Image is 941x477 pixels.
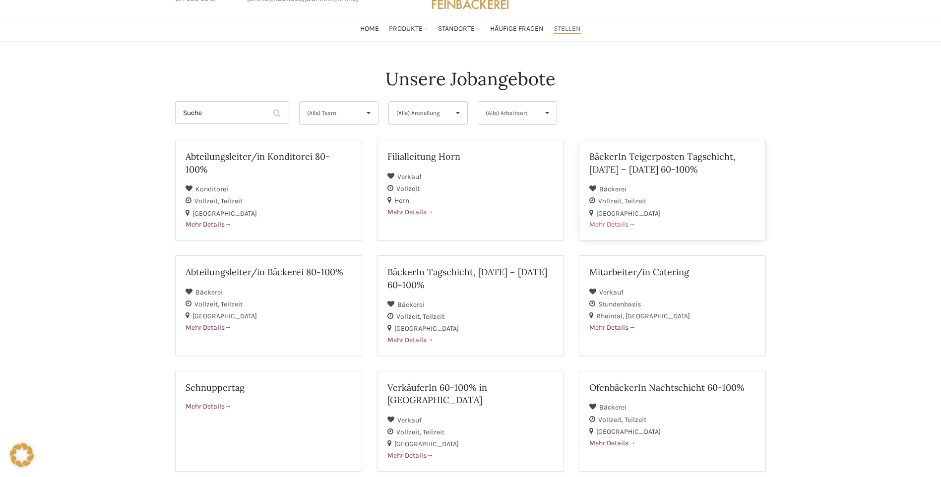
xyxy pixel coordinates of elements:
[387,451,434,460] span: Mehr Details
[438,19,480,39] a: Standorte
[186,266,352,278] h2: Abteilungsleiter/in Bäckerei 80-100%
[360,24,379,34] span: Home
[598,197,625,205] span: Vollzeit
[579,255,766,356] a: Mitarbeiter/in Catering Verkauf Stundenbasis Rheintal [GEOGRAPHIC_DATA] Mehr Details
[589,439,635,447] span: Mehr Details
[448,102,467,124] span: ▾
[175,255,362,356] a: Abteilungsleiter/in Bäckerei 80-100% Bäckerei Vollzeit Teilzeit [GEOGRAPHIC_DATA] Mehr Details
[387,208,434,216] span: Mehr Details
[490,19,544,39] a: Häufige Fragen
[387,150,554,163] h2: Filialleitung Horn
[175,140,362,240] a: Abteilungsleiter/in Konditorei 80-100% Konditorei Vollzeit Teilzeit [GEOGRAPHIC_DATA] Mehr Details
[625,416,646,424] span: Teilzeit
[394,324,459,333] span: [GEOGRAPHIC_DATA]
[377,140,564,240] a: Filialleitung Horn Verkauf Vollzeit Horn Mehr Details
[221,197,243,205] span: Teilzeit
[396,184,420,193] span: Vollzeit
[385,66,556,91] h4: Unsere Jobangebote
[170,19,771,39] div: Main navigation
[486,102,533,124] span: (Alle) Arbeitsort
[589,220,635,229] span: Mehr Details
[596,209,661,218] span: [GEOGRAPHIC_DATA]
[589,381,755,394] h2: OfenbäckerIn Nachtschicht 60-100%
[396,312,423,321] span: Vollzeit
[192,209,257,218] span: [GEOGRAPHIC_DATA]
[490,24,544,34] span: Häufige Fragen
[186,150,352,175] h2: Abteilungsleiter/in Konditorei 80-100%
[377,255,564,356] a: BäckerIn Tagschicht, [DATE] – [DATE] 60-100% Bäckerei Vollzeit Teilzeit [GEOGRAPHIC_DATA] Mehr De...
[387,381,554,406] h2: VerkäuferIn 60-100% in [GEOGRAPHIC_DATA]
[397,416,422,424] span: Verkauf
[423,312,444,321] span: Teilzeit
[596,312,626,320] span: Rheintal
[387,336,434,344] span: Mehr Details
[397,173,422,181] span: Verkauf
[579,140,766,240] a: BäckerIn Teigerposten Tagschicht, [DATE] – [DATE] 60-100% Bäckerei Vollzeit Teilzeit [GEOGRAPHIC_...
[221,300,243,308] span: Teilzeit
[195,288,223,297] span: Bäckerei
[192,312,257,320] span: [GEOGRAPHIC_DATA]
[598,416,625,424] span: Vollzeit
[599,185,627,193] span: Bäckerei
[360,19,379,39] a: Home
[599,288,624,297] span: Verkauf
[554,24,581,34] span: Stellen
[423,428,444,436] span: Teilzeit
[589,266,755,278] h2: Mitarbeiter/in Catering
[626,312,690,320] span: [GEOGRAPHIC_DATA]
[377,371,564,472] a: VerkäuferIn 60-100% in [GEOGRAPHIC_DATA] Verkauf Vollzeit Teilzeit [GEOGRAPHIC_DATA] Mehr Details
[389,24,423,34] span: Produkte
[599,403,627,412] span: Bäckerei
[438,24,475,34] span: Standorte
[186,220,232,229] span: Mehr Details
[396,428,423,436] span: Vollzeit
[175,101,289,124] input: Suche
[389,19,428,39] a: Produkte
[589,150,755,175] h2: BäckerIn Teigerposten Tagschicht, [DATE] – [DATE] 60-100%
[394,440,459,448] span: [GEOGRAPHIC_DATA]
[194,197,221,205] span: Vollzeit
[194,300,221,308] span: Vollzeit
[598,300,641,308] span: Stundenbasis
[359,102,378,124] span: ▾
[387,266,554,291] h2: BäckerIn Tagschicht, [DATE] – [DATE] 60-100%
[175,371,362,472] a: Schnuppertag Mehr Details
[579,371,766,472] a: OfenbäckerIn Nachtschicht 60-100% Bäckerei Vollzeit Teilzeit [GEOGRAPHIC_DATA] Mehr Details
[596,427,661,436] span: [GEOGRAPHIC_DATA]
[186,323,232,332] span: Mehr Details
[625,197,646,205] span: Teilzeit
[186,381,352,394] h2: Schnuppertag
[554,19,581,39] a: Stellen
[394,196,409,205] span: Horn
[186,402,232,411] span: Mehr Details
[195,185,228,193] span: Konditorei
[307,102,354,124] span: (Alle) Team
[397,300,425,309] span: Bäckerei
[589,323,635,332] span: Mehr Details
[538,102,557,124] span: ▾
[396,102,443,124] span: (Alle) Anstellung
